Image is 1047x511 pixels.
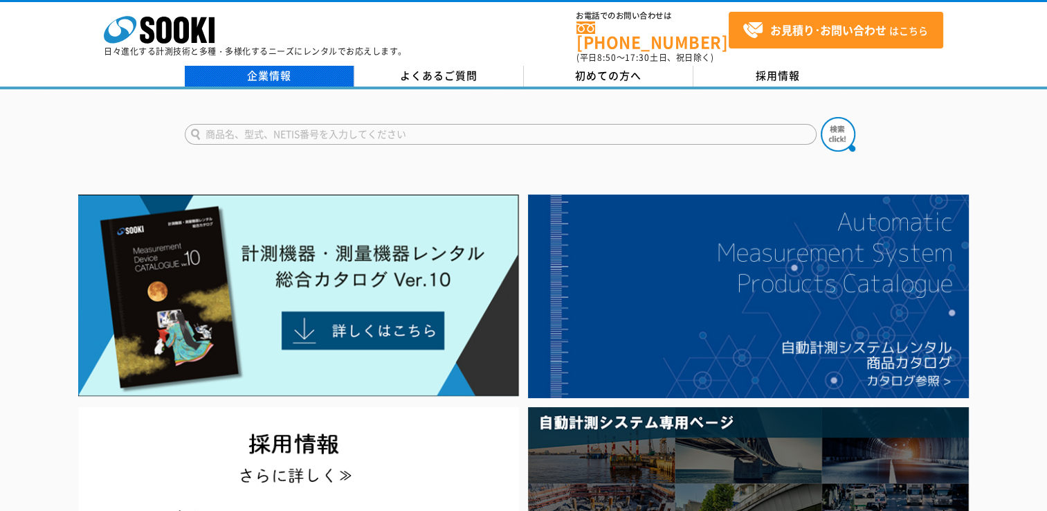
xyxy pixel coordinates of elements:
img: Catalog Ver10 [78,195,519,397]
span: 8:50 [597,51,617,64]
span: 17:30 [625,51,650,64]
a: 採用情報 [693,66,863,87]
a: 初めての方へ [524,66,693,87]
strong: お見積り･お問い合わせ [770,21,886,38]
span: (平日 ～ 土日、祝日除く) [576,51,713,64]
span: はこちら [743,20,928,41]
input: 商品名、型式、NETIS番号を入力してください [185,124,817,145]
a: よくあるご質問 [354,66,524,87]
p: 日々進化する計測技術と多種・多様化するニーズにレンタルでお応えします。 [104,47,407,55]
span: 初めての方へ [575,68,641,83]
a: [PHONE_NUMBER] [576,21,729,50]
a: お見積り･お問い合わせはこちら [729,12,943,48]
a: 企業情報 [185,66,354,87]
img: 自動計測システムカタログ [528,195,969,398]
img: btn_search.png [821,117,855,152]
span: お電話でのお問い合わせは [576,12,729,20]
